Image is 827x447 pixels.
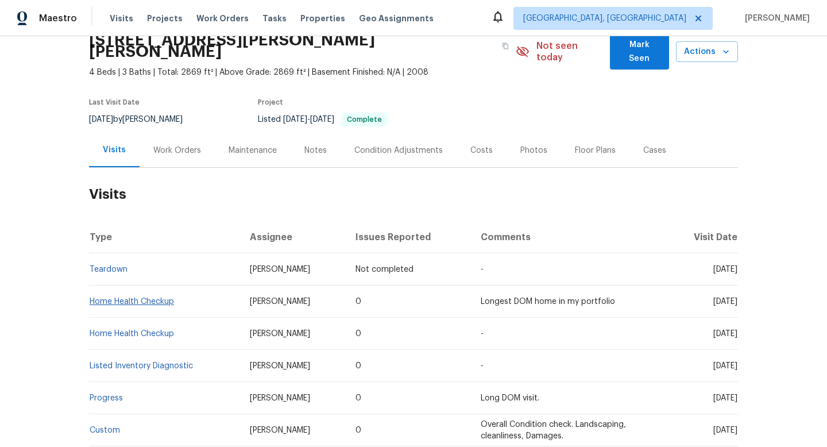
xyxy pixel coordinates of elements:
[523,13,686,24] span: [GEOGRAPHIC_DATA], [GEOGRAPHIC_DATA]
[713,394,737,402] span: [DATE]
[355,265,413,273] span: Not completed
[713,265,737,273] span: [DATE]
[354,145,443,156] div: Condition Adjustments
[250,265,310,273] span: [PERSON_NAME]
[90,298,174,306] a: Home Health Checkup
[39,13,77,24] span: Maestro
[536,40,603,63] span: Not seen today
[250,362,310,370] span: [PERSON_NAME]
[355,426,361,434] span: 0
[89,113,196,126] div: by [PERSON_NAME]
[355,298,361,306] span: 0
[355,330,361,338] span: 0
[89,221,241,253] th: Type
[619,38,660,66] span: Mark Seen
[359,13,434,24] span: Geo Assignments
[676,41,738,63] button: Actions
[250,330,310,338] span: [PERSON_NAME]
[110,13,133,24] span: Visits
[355,394,361,402] span: 0
[355,362,361,370] span: 0
[713,426,737,434] span: [DATE]
[103,144,126,156] div: Visits
[262,14,287,22] span: Tasks
[229,145,277,156] div: Maintenance
[472,221,666,253] th: Comments
[346,221,472,253] th: Issues Reported
[685,45,729,59] span: Actions
[89,34,495,57] h2: [STREET_ADDRESS][PERSON_NAME][PERSON_NAME]
[470,145,493,156] div: Costs
[304,145,327,156] div: Notes
[250,426,310,434] span: [PERSON_NAME]
[300,13,345,24] span: Properties
[90,426,120,434] a: Custom
[90,394,123,402] a: Progress
[90,330,174,338] a: Home Health Checkup
[481,362,484,370] span: -
[713,330,737,338] span: [DATE]
[481,265,484,273] span: -
[196,13,249,24] span: Work Orders
[310,115,334,124] span: [DATE]
[89,99,140,106] span: Last Visit Date
[283,115,334,124] span: -
[258,99,283,106] span: Project
[713,298,737,306] span: [DATE]
[147,13,183,24] span: Projects
[481,394,539,402] span: Long DOM visit.
[520,145,547,156] div: Photos
[610,34,669,70] button: Mark Seen
[89,67,516,78] span: 4 Beds | 3 Baths | Total: 2869 ft² | Above Grade: 2869 ft² | Basement Finished: N/A | 2008
[575,145,616,156] div: Floor Plans
[258,115,388,124] span: Listed
[713,362,737,370] span: [DATE]
[250,298,310,306] span: [PERSON_NAME]
[250,394,310,402] span: [PERSON_NAME]
[89,115,113,124] span: [DATE]
[90,265,127,273] a: Teardown
[342,116,387,123] span: Complete
[643,145,666,156] div: Cases
[241,221,346,253] th: Assignee
[153,145,201,156] div: Work Orders
[666,221,738,253] th: Visit Date
[740,13,810,24] span: [PERSON_NAME]
[481,330,484,338] span: -
[89,168,738,221] h2: Visits
[495,36,516,56] button: Copy Address
[481,298,615,306] span: Longest DOM home in my portfolio
[481,421,626,440] span: Overall Condition check. Landscaping, cleanliness, Damages.
[90,362,193,370] a: Listed Inventory Diagnostic
[283,115,307,124] span: [DATE]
